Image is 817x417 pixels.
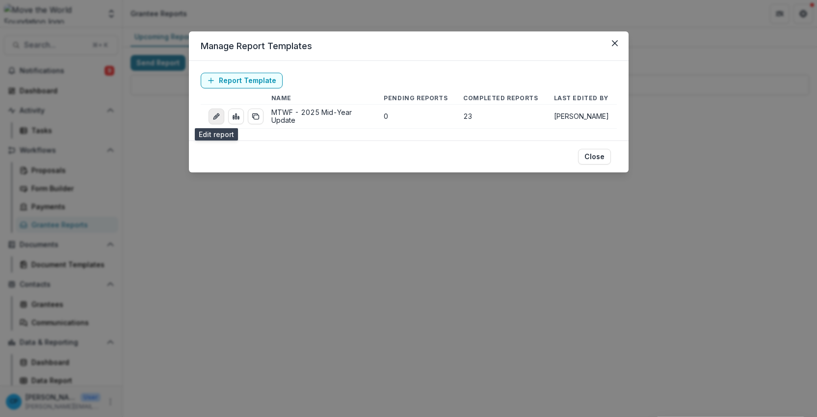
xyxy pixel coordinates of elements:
[376,92,455,105] th: Pending Reports
[455,92,546,105] th: Completed Reports
[578,149,611,165] button: Close
[264,105,376,129] td: MTWF - 2025 Mid-Year Update
[607,35,623,51] button: Close
[201,73,283,88] a: Report Template
[264,92,376,105] th: Name
[376,105,455,129] td: 0
[455,105,546,129] td: 23
[228,109,244,124] a: view-aggregated-responses
[189,31,629,61] header: Manage Report Templates
[546,92,617,105] th: Last Edited By
[209,109,224,124] a: edit-report
[248,109,264,124] button: duplicate-report-responses
[546,105,617,129] td: [PERSON_NAME]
